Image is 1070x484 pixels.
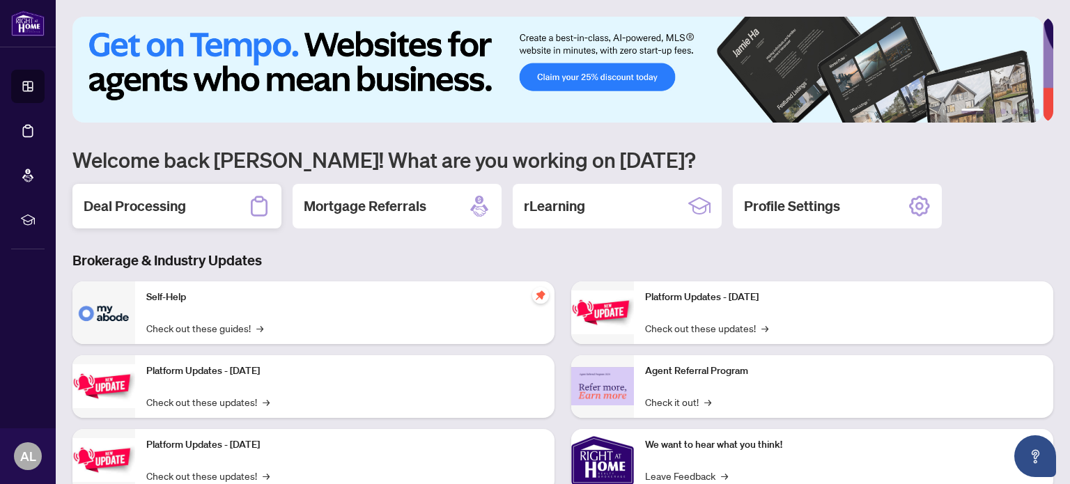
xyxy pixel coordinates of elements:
p: Agent Referral Program [645,364,1042,379]
button: 3 [1000,109,1006,114]
p: Platform Updates - [DATE] [146,364,543,379]
img: Self-Help [72,281,135,344]
p: Platform Updates - [DATE] [645,290,1042,305]
button: 6 [1034,109,1039,114]
span: → [704,394,711,409]
h2: Mortgage Referrals [304,196,426,216]
h2: rLearning [524,196,585,216]
a: Check it out!→ [645,394,711,409]
p: Platform Updates - [DATE] [146,437,543,453]
h2: Deal Processing [84,196,186,216]
button: 1 [961,109,984,114]
span: → [761,320,768,336]
img: Slide 0 [72,17,1043,123]
a: Leave Feedback→ [645,468,728,483]
h1: Welcome back [PERSON_NAME]! What are you working on [DATE]? [72,146,1053,173]
img: Agent Referral Program [571,367,634,405]
img: Platform Updates - July 21, 2025 [72,438,135,482]
h3: Brokerage & Industry Updates [72,251,1053,270]
button: 2 [989,109,995,114]
img: Platform Updates - September 16, 2025 [72,364,135,408]
a: Check out these updates!→ [146,394,270,409]
a: Check out these updates!→ [146,468,270,483]
span: → [721,468,728,483]
a: Check out these guides!→ [146,320,263,336]
span: → [263,468,270,483]
img: logo [11,10,45,36]
button: 4 [1011,109,1017,114]
button: 5 [1023,109,1028,114]
span: AL [20,446,36,466]
button: Open asap [1014,435,1056,477]
img: Platform Updates - June 23, 2025 [571,290,634,334]
p: Self-Help [146,290,543,305]
h2: Profile Settings [744,196,840,216]
span: → [263,394,270,409]
span: → [256,320,263,336]
span: pushpin [532,287,549,304]
p: We want to hear what you think! [645,437,1042,453]
a: Check out these updates!→ [645,320,768,336]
